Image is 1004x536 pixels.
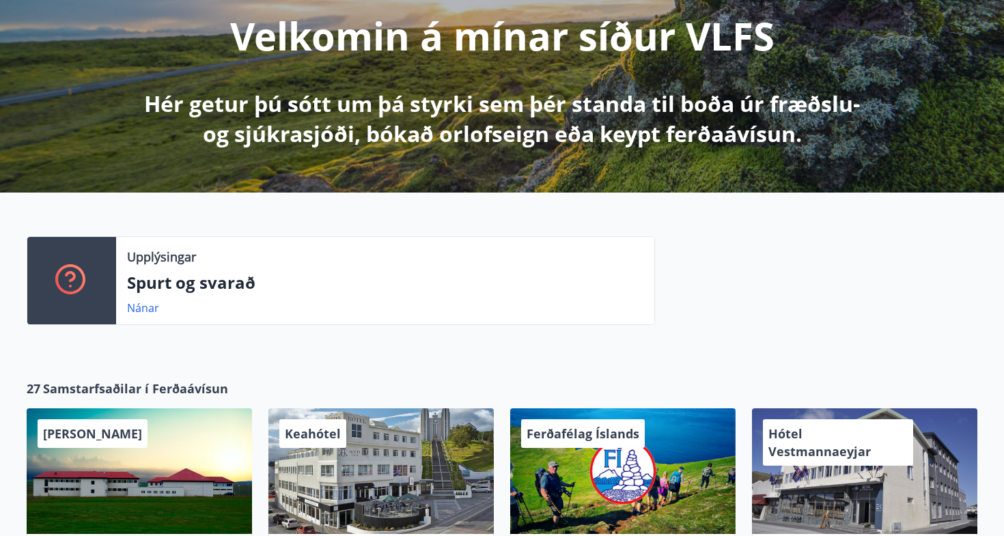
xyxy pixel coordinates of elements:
span: 27 [27,380,40,397]
p: Hér getur þú sótt um þá styrki sem þér standa til boða úr fræðslu- og sjúkrasjóði, bókað orlofsei... [141,89,863,149]
a: Nánar [127,300,159,315]
span: Keahótel [285,425,341,442]
p: Upplýsingar [127,248,196,266]
p: Spurt og svarað [127,271,643,294]
p: Velkomin á mínar síður VLFS [230,10,775,61]
span: Hótel Vestmannaeyjar [768,425,871,460]
span: Samstarfsaðilar í Ferðaávísun [43,380,228,397]
span: Ferðafélag Íslands [527,425,639,442]
span: [PERSON_NAME] [43,425,142,442]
